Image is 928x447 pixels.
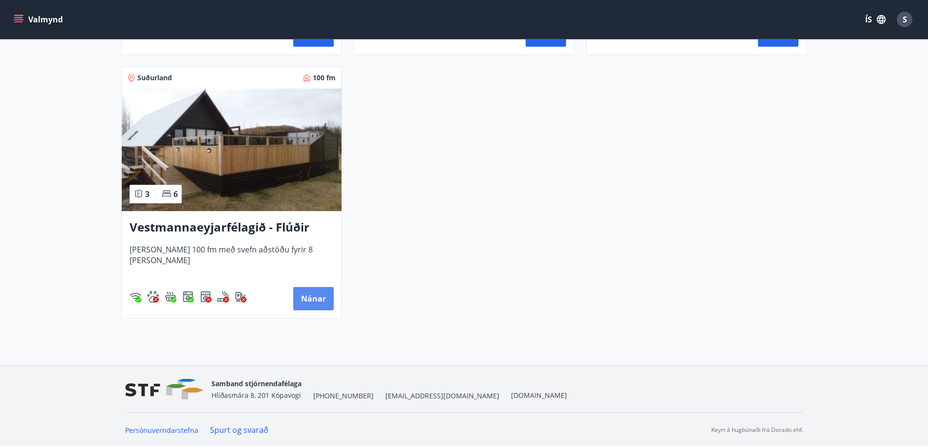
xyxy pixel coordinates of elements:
[210,425,268,435] a: Spurt og svarað
[130,291,141,303] img: HJRyFFsYp6qjeUYhR4dAD8CaCEsnIFYZ05miwXoh.svg
[385,391,499,401] span: [EMAIL_ADDRESS][DOMAIN_NAME]
[217,291,229,303] img: QNIUl6Cv9L9rHgMXwuzGLuiJOj7RKqxk9mBFPqjq.svg
[125,426,198,435] a: Persónuverndarstefna
[137,73,172,83] span: Suðurland
[182,291,194,303] div: Þvottavél
[235,291,246,303] div: Hleðslustöð fyrir rafbíla
[122,89,341,211] img: Paella dish
[145,189,150,199] span: 3
[711,426,803,434] p: Keyrt á hugbúnaði frá Dorado ehf.
[211,391,301,400] span: Hlíðasmára 8, 201 Kópavogi
[130,219,334,236] h3: Vestmannaeyjarfélagið - Flúðir
[313,73,336,83] span: 100 fm
[511,391,567,400] a: [DOMAIN_NAME]
[313,391,374,401] span: [PHONE_NUMBER]
[217,291,229,303] div: Reykingar / Vape
[200,291,211,303] img: hddCLTAnxqFUMr1fxmbGG8zWilo2syolR0f9UjPn.svg
[125,379,204,400] img: vjCaq2fThgY3EUYqSgpjEiBg6WP39ov69hlhuPVN.png
[182,291,194,303] img: Dl16BY4EX9PAW649lg1C3oBuIaAsR6QVDQBO2cTm.svg
[130,291,141,303] div: Þráðlaust net
[211,379,302,388] span: Samband stjórnendafélaga
[147,291,159,303] img: pxcaIm5dSOV3FS4whs1soiYWTwFQvksT25a9J10C.svg
[12,11,67,28] button: menu
[860,11,891,28] button: ÍS
[293,287,334,310] button: Nánar
[165,291,176,303] img: h89QDIuHlAdpqTriuIvuEWkTH976fOgBEOOeu1mi.svg
[893,8,916,31] button: S
[147,291,159,303] div: Gæludýr
[165,291,176,303] div: Heitur pottur
[130,244,334,276] span: [PERSON_NAME] 100 fm með svefn aðstöðu fyrir 8 [PERSON_NAME]
[200,291,211,303] div: Þurrkari
[235,291,246,303] img: nH7E6Gw2rvWFb8XaSdRp44dhkQaj4PJkOoRYItBQ.svg
[903,14,907,25] span: S
[173,189,178,199] span: 6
